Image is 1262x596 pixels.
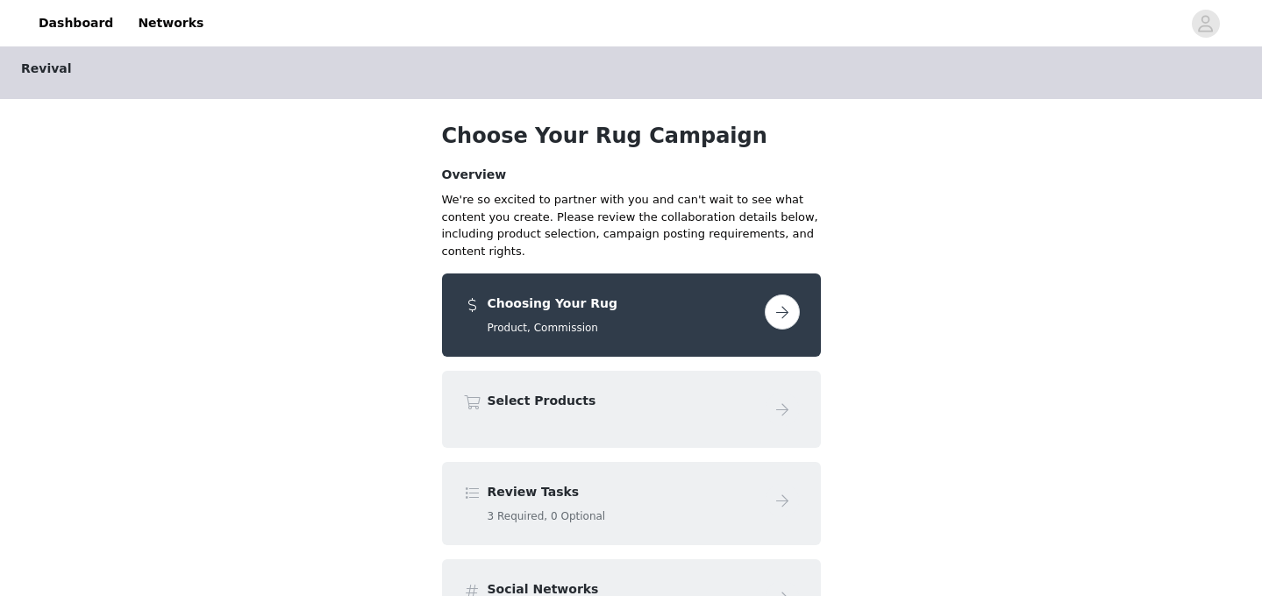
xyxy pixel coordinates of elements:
[442,191,821,259] div: We're so excited to partner with you and can't wait to see what content you create. Please review...
[127,4,214,43] a: Networks
[1197,10,1214,38] div: avatar
[488,392,758,410] h4: Select Products
[442,166,821,184] h4: Overview
[442,120,821,152] h1: Choose Your Rug Campaign
[488,483,758,501] h4: Review Tasks
[442,273,821,357] div: Choosing Your Rug
[488,508,758,524] h5: 3 Required, 0 Optional
[28,4,124,43] a: Dashboard
[442,371,821,448] div: Select Products
[488,320,758,336] h5: Product, Commission
[488,294,758,313] h4: Choosing Your Rug
[21,60,72,78] span: Revival
[442,462,821,545] div: Review Tasks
